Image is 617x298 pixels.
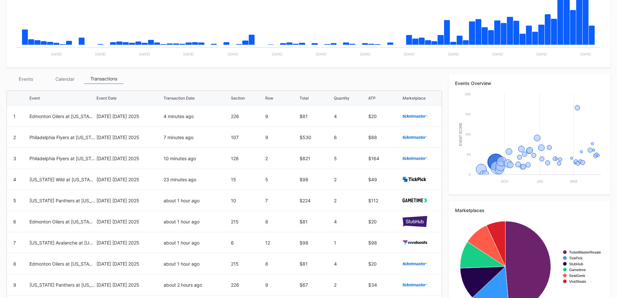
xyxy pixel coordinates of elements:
div: 128 [231,156,264,161]
div: 7 [265,198,298,203]
div: [US_STATE] Panthers at [US_STATE] Devils [29,198,95,203]
div: 4 minutes ago [164,113,229,119]
img: ticketmaster.svg [403,136,427,139]
div: [US_STATE] Avalanche at [US_STATE] Devils [29,240,95,245]
div: [US_STATE] Wild at [US_STATE] Devils [29,177,95,182]
div: $112 [368,198,401,203]
div: 2 [265,156,298,161]
img: ticketmaster.svg [403,283,427,286]
div: Section [231,96,245,101]
div: 226 [231,282,264,288]
div: 2 [334,198,367,203]
img: ticketmaster.svg [403,157,427,160]
div: $821 [300,156,332,161]
text: [DATE] [228,52,238,56]
div: 8 [265,219,298,224]
img: gametime.svg [403,198,427,202]
div: 9 [265,135,298,140]
text: TickPick [569,256,583,260]
div: 7 minutes ago [164,135,229,140]
div: [DATE] [DATE] 2025 [97,240,162,245]
div: Row [265,96,273,101]
text: [DATE] [360,52,371,56]
div: $81 [300,113,332,119]
div: Events Overview [455,80,604,86]
div: 2 [13,135,16,140]
div: 8 [265,261,298,267]
div: about 1 hour ago [164,219,229,224]
img: ticketmaster.svg [403,114,427,118]
text: 50 [467,152,471,156]
div: Philadelphia Flyers at [US_STATE] Devils [29,135,95,140]
div: [US_STATE] Panthers at [US_STATE] Devils [29,282,95,288]
text: [DATE] [316,52,326,56]
div: 6 [231,240,264,245]
div: $67 [300,282,332,288]
div: $530 [300,135,332,140]
div: Event Date [97,96,117,101]
div: $98 [300,177,332,182]
div: 10 minutes ago [164,156,229,161]
div: $81 [300,261,332,267]
div: $164 [368,156,401,161]
text: [DATE] [536,52,547,56]
img: ticketmaster.svg [403,262,427,265]
text: Nov [501,179,508,183]
text: Mar [570,179,577,183]
div: 8 [13,261,16,267]
text: Jan [537,179,543,183]
div: 9 [13,282,16,288]
text: [DATE] [139,52,150,56]
text: VividSeats [569,280,586,283]
div: Quantity [334,96,349,101]
div: Transactions [84,74,123,84]
div: 215 [231,261,264,267]
div: $98 [368,240,401,245]
div: [DATE] [DATE] 2025 [97,177,162,182]
div: Edmonton Oilers at [US_STATE] Devils [29,113,95,119]
text: Gametime [569,268,586,272]
text: StubHub [569,262,583,266]
div: 9 [265,113,298,119]
div: Transaction Date [164,96,195,101]
div: Event [29,96,40,101]
div: Events [6,74,45,84]
div: $20 [368,113,401,119]
div: Total [300,96,309,101]
div: 1 [13,113,16,119]
div: 226 [231,113,264,119]
div: 12 [265,240,298,245]
text: [DATE] [492,52,503,56]
div: about 1 hour ago [164,198,229,203]
div: 10 [231,198,264,203]
text: 150 [465,112,471,116]
text: 200 [465,92,471,96]
img: TickPick_logo.svg [403,177,427,182]
div: 5 [334,156,367,161]
div: $20 [368,261,401,267]
div: 4 [334,261,367,267]
div: about 1 hour ago [164,240,229,245]
img: vividSeats.svg [403,240,427,245]
text: [DATE] [183,52,194,56]
div: $81 [300,219,332,224]
div: Calendar [45,74,84,84]
div: Edmonton Oilers at [US_STATE] Devils [29,261,95,267]
div: about 1 hour ago [164,261,229,267]
div: 4 [334,113,367,119]
div: [DATE] [DATE] 2025 [97,135,162,140]
text: 0 [469,173,471,176]
div: [DATE] [DATE] 2025 [97,198,162,203]
div: Philadelphia Flyers at [US_STATE] Devils [29,156,95,161]
div: $49 [368,177,401,182]
div: $98 [300,240,332,245]
text: [DATE] [51,52,62,56]
div: 2 [334,282,367,288]
text: [DATE] [448,52,459,56]
div: 3 [13,156,16,161]
div: 23 minutes ago [164,177,229,182]
text: SeatGeek [569,274,585,278]
div: $34 [368,282,401,288]
div: [DATE] [DATE] 2025 [97,156,162,161]
text: [DATE] [95,52,106,56]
